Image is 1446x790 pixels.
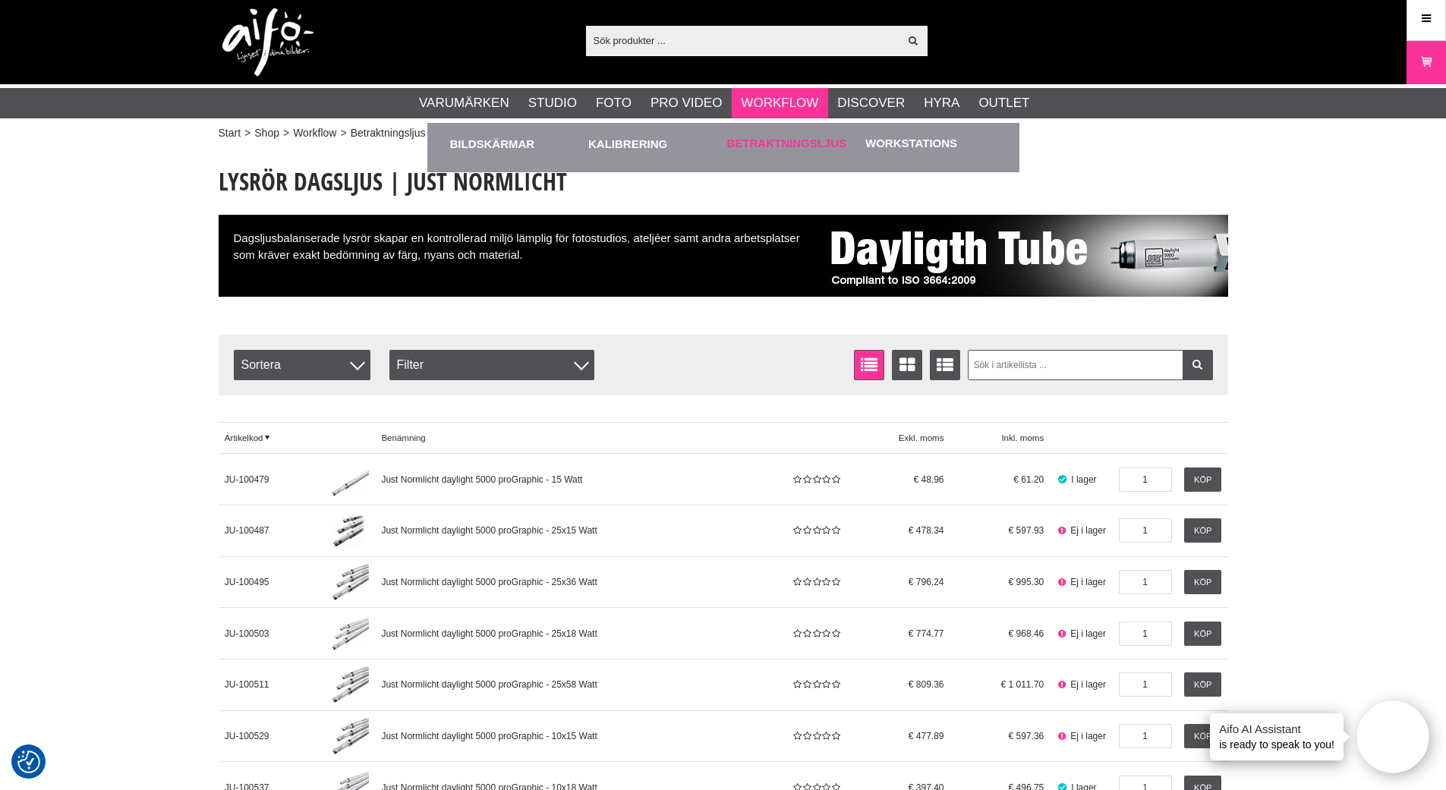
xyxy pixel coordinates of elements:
span: 1 011.70 [950,659,1051,711]
div: Dagsljusbalanserade lysrör skapar en kontrollerad miljö lämplig för fotostudios, ateljéer samt an... [219,215,1228,297]
span: I lager [1051,454,1113,505]
a: Köp [1184,672,1221,697]
i: Ej i lager [1057,577,1068,587]
span: Exkl. moms [846,422,950,453]
i: I lager [1057,474,1069,485]
a: Just Normlicht daylight 5000 proGraphic - 25x15 Watt [324,505,375,557]
span: Ej i lager [1051,505,1113,557]
a: Listvisning [854,350,884,380]
a: Filtrera [1183,350,1213,380]
span: 48.96 [846,454,950,505]
span: Just Normlicht daylight 5000 proGraphic - 25x15 Watt [381,525,597,536]
input: Sök produkter ... [586,29,899,52]
a: Just Normlicht daylight 5000 proGraphic - 10x15 Watt [375,710,785,762]
span: Ej i lager [1051,710,1113,762]
img: Just Normlicht daylight 5000 proGraphic - 15 Watt [331,461,369,499]
span: 968.46 [950,608,1051,659]
img: Just Normlicht Daylight Tube [818,215,1228,297]
a: Just Normlicht daylight 5000 proGraphic - 25x36 Watt [375,556,785,608]
a: Köp [1184,518,1221,543]
a: Just Normlicht daylight 5000 proGraphic - 10x15 Watt [324,710,375,762]
a: JU-100529 [219,710,325,762]
h4: Aifo AI Assistant [1219,721,1334,737]
div: is ready to speak to you! [1210,713,1344,760]
button: Samtyckesinställningar [17,748,40,776]
i: Ej i lager [1057,628,1068,639]
a: Varumärken [419,93,509,113]
a: Workstations [865,135,957,153]
a: Just Normlicht daylight 5000 proGraphic - 25x58 Watt [375,659,785,711]
span: Ej i lager [1051,659,1113,711]
a: Shop [254,125,279,141]
a: Benämning [375,422,785,453]
a: Workflow [741,93,818,113]
a: Pro Video [651,93,722,113]
span: Sortera [234,350,370,380]
a: Köp [1184,622,1221,646]
a: Just Normlicht daylight 5000 proGraphic - 15 Watt [375,454,785,505]
img: logo.png [222,8,313,77]
a: Inkl. moms [950,422,1051,453]
i: Ej i lager [1057,679,1068,690]
span: JU-100503 [225,628,269,639]
span: JU-100529 [225,731,269,741]
a: JU-100495 [219,556,325,608]
div: Kundbetyg: 0 [792,627,840,640]
span: Just Normlicht daylight 5000 proGraphic - 25x18 Watt [381,628,597,639]
a: Köp [1184,724,1221,748]
span: JU-100511 [225,679,269,690]
a: Kalibrering [588,123,720,165]
span: Just Normlicht daylight 5000 proGraphic - 10x15 Watt [381,731,597,741]
span: 995.30 [950,556,1051,608]
span: > [244,125,250,141]
a: Betraktningsljus [351,125,426,141]
a: Betraktningsljus [727,135,847,153]
span: > [283,125,289,141]
div: Kundbetyg: 0 [792,524,840,537]
span: Ej i lager [1051,608,1113,659]
a: JU-100503 [219,608,325,659]
a: Just Normlicht daylight 5000 proGraphic - 25x18 Watt [324,608,375,659]
input: Sök i artikellista ... [968,350,1213,380]
span: 61.20 [950,454,1051,505]
div: Kundbetyg: 0 [792,729,840,743]
a: Start [219,125,241,141]
a: Just Normlicht daylight 5000 proGraphic - 25x36 Watt [324,556,375,608]
span: Just Normlicht daylight 5000 proGraphic - 15 Watt [381,474,582,485]
span: Ej i lager [1051,556,1113,608]
span: 477.89 [846,710,950,762]
a: Discover [837,93,905,113]
a: Bildskärmar [450,123,581,165]
span: Just Normlicht daylight 5000 proGraphic - 25x58 Watt [381,679,597,690]
a: JU-100511 [219,659,325,711]
img: Revisit consent button [17,751,40,773]
a: Just Normlicht daylight 5000 proGraphic - 15 Watt [324,454,375,505]
a: Just Normlicht daylight 5000 proGraphic - 25x18 Watt [375,608,785,659]
span: > [340,125,346,141]
span: JU-100487 [225,525,269,536]
a: Foto [596,93,632,113]
a: Utökad listvisning [930,350,960,380]
img: Just Normlicht daylight 5000 proGraphic - 25x58 Watt [331,666,369,703]
div: Kundbetyg: 0 [792,473,840,486]
span: JU-100479 [225,474,269,485]
div: Kundbetyg: 0 [792,678,840,691]
h1: Lysrör Dagsljus | JUST Normlicht [219,165,1228,198]
img: Just Normlicht daylight 5000 proGraphic - 10x15 Watt [331,717,369,755]
img: Just Normlicht daylight 5000 proGraphic - 25x36 Watt [331,563,369,601]
a: JU-100487 [219,505,325,557]
div: Filter [389,350,594,380]
span: 597.93 [950,505,1051,557]
a: Hyra [924,93,959,113]
span: Just Normlicht daylight 5000 proGraphic - 25x36 Watt [381,577,597,587]
a: Workflow [293,125,336,141]
span: 597.36 [950,710,1051,762]
img: Just Normlicht daylight 5000 proGraphic - 25x18 Watt [331,615,369,653]
span: JU-100495 [225,577,269,587]
span: 809.36 [846,659,950,711]
span: 774.77 [846,608,950,659]
span: 478.34 [846,505,950,557]
a: Studio [528,93,577,113]
a: Köp [1184,467,1221,492]
a: Fönstervisning [892,350,922,380]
